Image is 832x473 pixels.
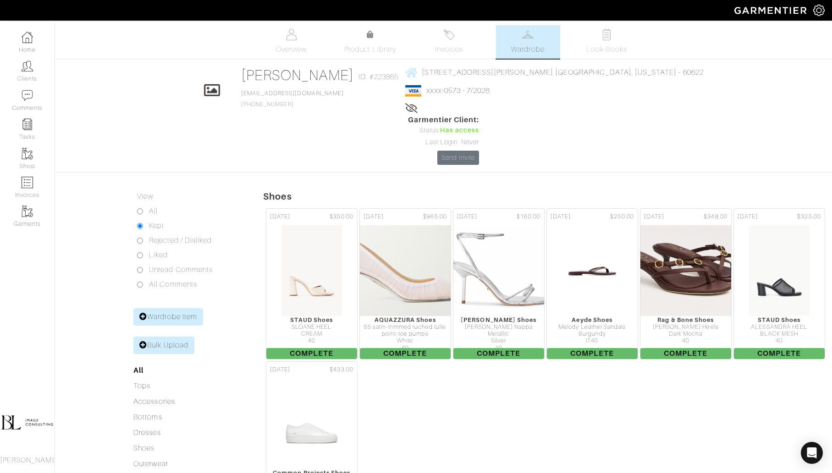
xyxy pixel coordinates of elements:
[408,114,479,125] span: Garmentier Client:
[405,66,703,78] a: [STREET_ADDRESS][PERSON_NAME] [GEOGRAPHIC_DATA], [US_STATE] - 60622
[734,348,825,359] span: Complete
[149,220,164,231] label: Kept
[360,316,451,323] div: AQUAZZURA Shoes
[286,29,297,40] img: basicinfo-40fd8af6dae0f16599ec9e87c0ef1c0a1fdea2edbe929e3d69a839185d80c458.svg
[453,345,544,352] div: 10
[453,348,544,359] span: Complete
[266,331,357,337] div: CREAM
[734,324,825,331] div: ALESSANDRA HEEL
[266,348,357,359] span: Complete
[730,2,813,18] img: garmentier-logo-header-white-b43fb05a5012e4ada735d5af1a66efaba907eab6374d6393d1fbf88cb4ef424d.png
[607,225,764,316] img: DzuNKEAe3FyWaEaEg92gYR9P
[610,212,634,221] span: $250.00
[149,206,158,217] label: All
[563,225,621,316] img: aNKAhwXsCkmoG9NAMKEYwGqp
[364,212,384,221] span: [DATE]
[547,348,638,359] span: Complete
[149,264,213,275] label: Unread Comments
[639,207,733,360] a: [DATE] $348.00 Rag & Bone Shoes [PERSON_NAME] Heels Dark Mocha 40 Complete
[452,207,545,360] a: [DATE] $160.00 [PERSON_NAME] Shoes [PERSON_NAME] Nappa Metallic Silver 10 Complete
[137,191,154,202] label: View:
[640,348,731,359] span: Complete
[22,32,33,43] img: dashboard-icon-dbcd8f5a0b271acd01030246c82b418ddd0df26cd7fceb0bd07c9910d44c42f6.png
[408,125,479,136] div: Status:
[440,225,557,316] img: Zn91ubT4shPxr6HqmeU1sHKG
[734,331,825,337] div: BLACK MESH
[640,316,731,323] div: Rag & Bone Shoes
[551,212,571,221] span: [DATE]
[266,324,357,331] div: SLOANE HEEL
[547,337,638,344] div: IT40
[601,29,612,40] img: todo-9ac3debb85659649dc8f770b8b6100bb5dab4b48dedcbae339e5042a72dfd3cc.svg
[241,67,354,83] a: [PERSON_NAME]
[575,25,639,59] a: Look Books
[547,324,638,331] div: Melody Leather Sandals
[417,25,481,59] a: Invoices
[265,207,358,360] a: [DATE] $350.00 STAUD Shoes SLOANE HEEL CREAM 40 Complete
[330,365,353,374] span: $433.00
[640,331,731,337] div: Dark Mocha
[644,212,664,221] span: [DATE]
[405,85,421,97] img: visa-934b35602734be37eb7d5d7e5dbcd2044c359bf20a24dc3361ca3fa54326a8a7.png
[270,212,290,221] span: [DATE]
[266,337,357,344] div: 40
[133,460,168,468] a: Outerwear
[338,29,402,55] a: Product Library
[149,235,212,246] label: Rejected / Disliked
[435,44,463,55] span: Invoices
[704,212,727,221] span: $348.00
[133,337,194,354] a: Bulk Upload
[437,151,479,165] a: Send Invite
[423,212,446,221] span: $965.00
[517,212,540,221] span: $160.00
[133,429,160,437] a: Dresses
[276,44,307,55] span: Overview
[270,365,290,374] span: [DATE]
[522,29,534,40] img: wardrobe-487a4870c1b7c33e795ec22d11cfc2ed9d08956e64fb3008fe2437562e282088.svg
[281,225,342,316] img: GkmHFG8xMbtV3kkEbwJ3oiqg
[266,316,357,323] div: STAUD Shoes
[640,324,731,331] div: [PERSON_NAME] Heels
[547,316,638,323] div: Aeyde Shoes
[263,191,832,202] h5: Shoes
[545,207,639,360] a: [DATE] $250.00 Aeyde Shoes Melody Leather Sandals Burgundy IT40 Complete
[457,212,477,221] span: [DATE]
[422,68,703,76] span: [STREET_ADDRESS][PERSON_NAME] [GEOGRAPHIC_DATA], [US_STATE] - 60622
[496,25,560,59] a: Wardrobe
[749,225,810,316] img: diYnkaLjXMj4hnKkbJ4LCFS8
[408,137,479,147] div: Last Login: Never
[133,413,162,421] a: Bottoms
[511,44,544,55] span: Wardrobe
[586,44,627,55] span: Look Books
[22,60,33,72] img: clients-icon-6bae9207a08558b7cb47a8932f037763ab4055f8c8b6bfacd5dc20c3e0201464.png
[133,366,143,375] a: All
[149,279,197,290] label: All Comments
[360,324,451,338] div: 65 satin-trimmed ruched tulle point-toe pumps
[22,119,33,130] img: reminder-icon-8004d30b9f0a5d33ae49ab947aed9ed385cf756f9e5892f1edd6e32f2345188e.png
[133,382,150,390] a: Tops
[547,331,638,337] div: Burgundy
[241,90,344,108] span: [PHONE_NUMBER]
[22,90,33,101] img: comment-icon-a0a6a9ef722e966f86d9cbdc48e553b5cf19dbc54f86b18d962a5391bc8f6eb6.png
[22,177,33,188] img: orders-icon-0abe47150d42831381b5fb84f609e132dff9fe21cb692f30cb5eec754e2cba89.png
[285,378,339,469] img: rqNKccJe7V32Q478bpEedFUE
[733,207,826,360] a: [DATE] $325.00 STAUD Shoes ALESSANDRA HEEL BLACK MESH 40 Complete
[427,87,490,95] a: xxxx-0573 - 7/2028
[360,348,451,359] span: Complete
[801,442,823,464] div: Open Intercom Messenger
[734,337,825,344] div: 40
[133,308,203,326] a: Wardrobe Item
[22,206,33,217] img: garments-icon-b7da505a4dc4fd61783c78ac3ca0ef83fa9d6f193b1c9dc38574b1d14d53ca28.png
[453,337,544,344] div: Silver
[360,345,451,352] div: 40
[813,5,825,16] img: gear-icon-white-bd11855cb880d31180b6d7d6211b90ccbf57a29d726f0c71d8c61bd08dd39cc2.png
[453,324,544,338] div: [PERSON_NAME] Nappa Metallic
[133,397,175,406] a: Accessories
[334,225,476,316] img: V9HaoXd92XPS94rs6ysTiiCG
[440,125,479,136] span: Has access
[241,90,344,97] a: [EMAIL_ADDRESS][DOMAIN_NAME]
[797,212,821,221] span: $325.00
[358,207,452,360] a: [DATE] $965.00 AQUAZZURA Shoes 65 satin-trimmed ruched tulle point-toe pumps White 40 Complete
[22,148,33,159] img: garments-icon-b7da505a4dc4fd61783c78ac3ca0ef83fa9d6f193b1c9dc38574b1d14d53ca28.png
[360,337,451,344] div: White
